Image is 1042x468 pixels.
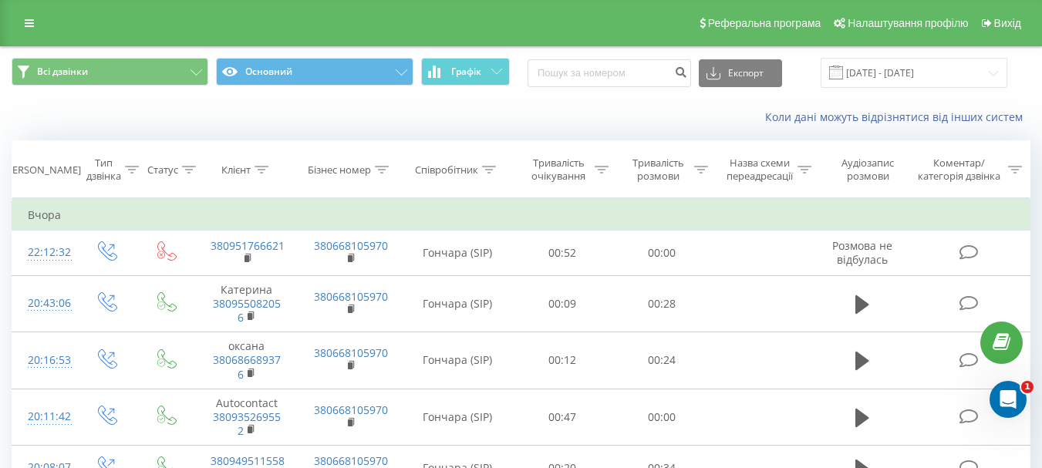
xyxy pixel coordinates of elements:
button: Графік [421,58,510,86]
td: 00:47 [513,389,612,446]
div: [PERSON_NAME] [3,163,81,177]
div: 20:43:06 [28,288,60,318]
div: Назва схеми переадресації [726,157,794,183]
td: Гончара (SIP) [402,275,513,332]
td: 00:24 [612,332,712,389]
a: 380668105970 [314,402,388,417]
button: Всі дзвінки [12,58,208,86]
a: 380949511558 [211,453,285,468]
td: Катерина [195,275,298,332]
a: 380686689376 [213,352,281,381]
div: Коментар/категорія дзвінка [914,157,1004,183]
td: 00:12 [513,332,612,389]
input: Пошук за номером [528,59,691,87]
td: 00:28 [612,275,712,332]
td: 00:09 [513,275,612,332]
td: 00:52 [513,231,612,275]
div: 20:11:42 [28,402,60,432]
td: Вчора [12,200,1030,231]
td: Гончара (SIP) [402,231,513,275]
td: Гончара (SIP) [402,389,513,446]
div: Тип дзвінка [86,157,121,183]
div: Співробітник [415,163,478,177]
a: 380668105970 [314,453,388,468]
td: 00:00 [612,231,712,275]
a: 380935269552 [213,409,281,438]
div: Аудіозапис розмови [829,157,907,183]
span: Розмова не відбулась [832,238,892,267]
a: 380668105970 [314,238,388,253]
a: 380668105970 [314,345,388,360]
td: 00:00 [612,389,712,446]
a: 380951766621 [211,238,285,253]
span: Реферальна програма [708,17,821,29]
div: Клієнт [221,163,251,177]
div: Бізнес номер [308,163,371,177]
button: Експорт [699,59,782,87]
td: Autocontact [195,389,298,446]
a: 380668105970 [314,289,388,304]
td: Гончара (SIP) [402,332,513,389]
iframe: Intercom live chat [990,381,1027,418]
span: Налаштування профілю [848,17,968,29]
span: Вихід [994,17,1021,29]
div: Тривалість розмови [626,157,690,183]
a: Коли дані можуть відрізнятися вiд інших систем [765,109,1030,124]
a: 380955082056 [213,296,281,325]
span: Графік [451,66,481,77]
button: Основний [216,58,413,86]
div: 20:16:53 [28,345,60,375]
div: 22:12:32 [28,237,60,268]
span: Всі дзвінки [37,66,88,78]
div: Статус [147,163,178,177]
td: оксана [195,332,298,389]
div: Тривалість очікування [527,157,591,183]
span: 1 [1021,381,1034,393]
